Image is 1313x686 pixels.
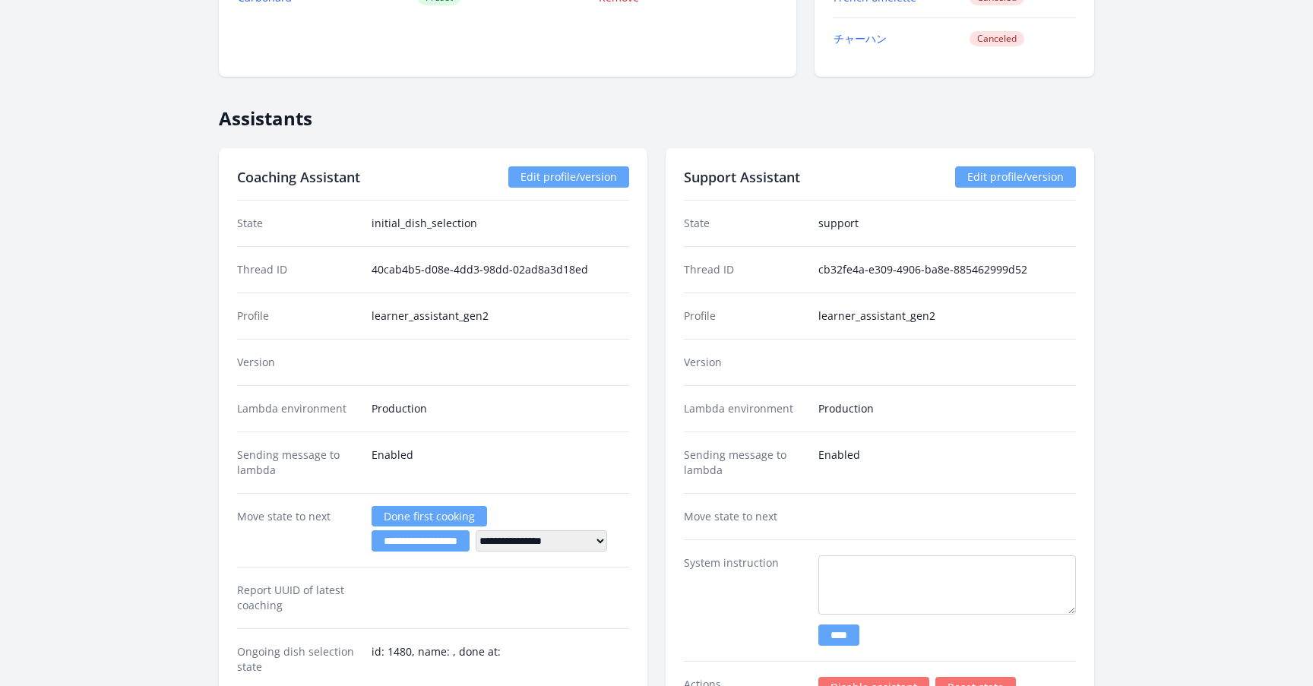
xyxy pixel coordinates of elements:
dt: Move state to next [237,509,359,552]
dt: Sending message to lambda [684,447,806,478]
dd: cb32fe4a-e309-4906-ba8e-885462999d52 [818,262,1076,277]
dt: Sending message to lambda [237,447,359,478]
dd: Enabled [372,447,629,478]
dd: Production [372,401,629,416]
dt: Ongoing dish selection state [237,644,359,675]
dt: Version [237,355,359,370]
dt: Thread ID [237,262,359,277]
dt: System instruction [684,555,806,646]
dt: State [684,216,806,231]
dd: Production [818,401,1076,416]
dd: learner_assistant_gen2 [818,308,1076,324]
a: Done first cooking [372,506,487,526]
dd: support [818,216,1076,231]
dt: Lambda environment [237,401,359,416]
dd: initial_dish_selection [372,216,629,231]
h2: Support Assistant [684,166,800,188]
dt: State [237,216,359,231]
dd: Enabled [818,447,1076,478]
dd: 40cab4b5-d08e-4dd3-98dd-02ad8a3d18ed [372,262,629,277]
a: チャーハン [834,31,887,46]
span: Canceled [970,31,1024,46]
h2: Assistants [219,95,1094,130]
a: Edit profile/version [508,166,629,188]
dt: Report UUID of latest coaching [237,583,359,613]
a: Edit profile/version [955,166,1076,188]
dt: Profile [237,308,359,324]
dt: Move state to next [684,509,806,524]
dt: Version [684,355,806,370]
dt: Profile [684,308,806,324]
dt: Thread ID [684,262,806,277]
dt: Lambda environment [684,401,806,416]
h2: Coaching Assistant [237,166,360,188]
dd: learner_assistant_gen2 [372,308,629,324]
dd: id: 1480, name: , done at: [372,644,629,675]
